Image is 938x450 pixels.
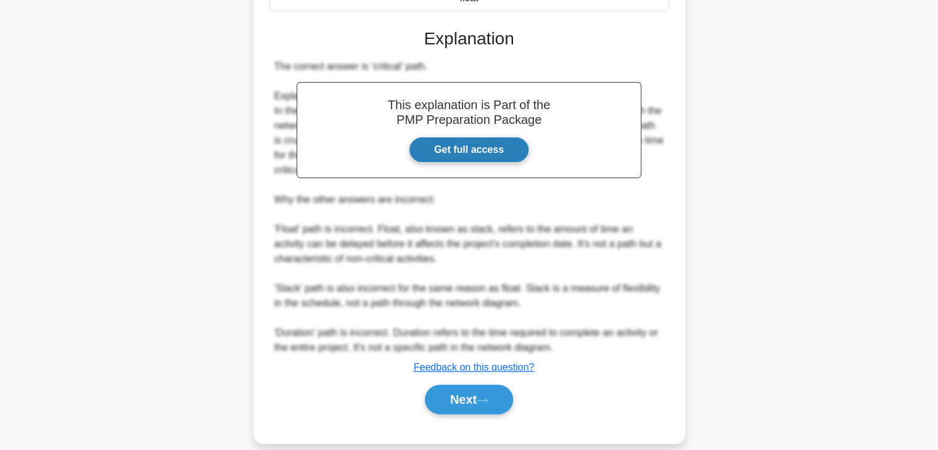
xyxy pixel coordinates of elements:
a: Get full access [409,137,529,163]
div: The correct answer is 'critical' path. Explanation: In the Critical Path Method (CPM), the critic... [274,59,664,355]
h3: Explanation [277,28,662,49]
button: Next [425,385,513,414]
a: Feedback on this question? [414,362,535,372]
